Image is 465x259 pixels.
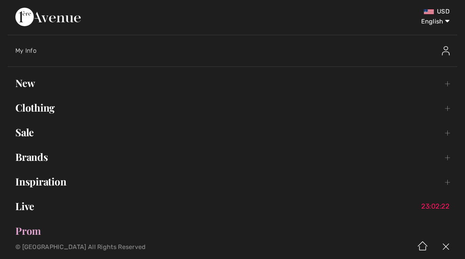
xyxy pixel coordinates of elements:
p: © [GEOGRAPHIC_DATA] All Rights Reserved [15,244,273,250]
span: 23:02:22 [421,202,453,210]
a: Clothing [8,99,457,116]
a: New [8,75,457,92]
span: My Info [15,47,37,54]
a: Inspiration [8,173,457,190]
a: Brands [8,149,457,165]
a: Live23:02:22 [8,198,457,215]
img: Home [411,235,434,259]
img: 1ère Avenue [15,8,81,26]
a: Sale [8,124,457,141]
img: My Info [442,46,450,55]
a: Prom [8,222,457,239]
img: X [434,235,457,259]
a: My InfoMy Info [15,38,457,63]
div: USD [273,8,450,15]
